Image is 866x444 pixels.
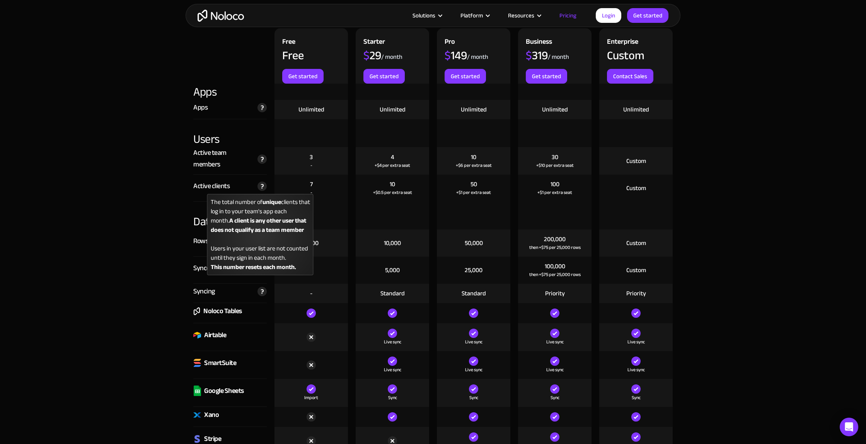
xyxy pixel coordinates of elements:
div: Unlimited [542,105,568,114]
div: 25,000 [465,266,482,274]
div: Sync [469,394,478,401]
div: Live sync [627,366,645,374]
div: 50 [471,180,477,189]
span: $ [526,45,532,66]
div: Active team members [193,147,254,170]
div: Open Intercom Messenger [840,418,858,436]
div: Custom [626,239,646,247]
div: Unlimited [461,105,487,114]
strong: A client is any other user that does not qualify as a team member [211,215,306,236]
div: Free [282,50,304,61]
div: Enterprise [607,36,638,50]
div: Live sync [384,338,401,346]
div: Syncing [193,286,215,297]
div: Solutions [413,10,435,21]
div: Custom [626,157,646,165]
div: +$6 per extra seat [456,161,492,169]
div: +$0.5 per extra seat [373,189,412,196]
div: Sync [632,394,641,401]
div: / month [548,53,569,61]
div: Live sync [465,338,482,346]
div: Custom [626,266,646,274]
div: then +$75 per 25,000 rows [529,243,581,251]
div: 10,000 [384,239,401,247]
a: Get started [627,8,668,23]
div: 319 [526,50,548,61]
div: Noloco Tables [203,305,242,317]
div: Unlimited [623,105,649,114]
div: Data [193,202,267,230]
div: 5,000 [385,266,400,274]
div: Standard [380,289,405,298]
div: +$1 per extra seat [456,189,491,196]
div: Users [193,119,267,147]
div: 30 [552,153,558,161]
div: 100 [551,180,559,189]
div: Unlimited [380,105,406,114]
div: Google Sheets [204,385,244,397]
div: Live sync [384,366,401,374]
div: Platform [451,10,498,21]
a: Get started [282,69,324,84]
div: 3 [310,153,313,161]
a: Get started [363,69,405,84]
div: Priority [626,289,646,298]
div: Custom [607,50,644,61]
a: Login [596,8,621,23]
div: 100,000 [545,262,565,271]
div: Apps [193,84,267,100]
div: +$1 per extra seat [537,189,572,196]
div: Starter [363,36,385,50]
div: Live sync [546,338,564,346]
div: The total number of clients that log in to your team's app each month. Users in your user list ar... [207,194,314,275]
div: Active clients [193,180,230,192]
div: 50,000 [465,239,483,247]
div: Unlimited [298,105,324,114]
div: Solutions [403,10,451,21]
div: 7 [310,180,313,189]
div: 10 [471,153,476,161]
div: SmartSuite [204,357,236,369]
div: Business [526,36,552,50]
div: Resources [498,10,550,21]
div: Resources [508,10,534,21]
div: 149 [445,50,467,61]
div: 29 [363,50,381,61]
a: Get started [445,69,486,84]
div: 200,000 [544,235,566,243]
div: Sync [388,394,397,401]
span: $ [363,45,370,66]
div: Sync [551,394,559,401]
span: $ [445,45,451,66]
a: Contact Sales [607,69,653,84]
div: Xano [204,409,219,421]
div: 10 [390,180,395,189]
div: Priority [545,289,565,298]
div: - [310,161,312,169]
div: Apps [193,102,208,113]
div: Free [282,36,295,50]
div: Platform [460,10,483,21]
div: Live sync [465,366,482,374]
a: home [198,10,244,22]
div: - [310,289,312,298]
div: Standard [462,289,486,298]
div: Airtable [204,329,226,341]
div: - [310,189,312,196]
div: Pro [445,36,455,50]
div: / month [381,53,402,61]
div: 4 [391,153,394,161]
div: / month [467,53,488,61]
div: Import [304,394,318,401]
div: Synced rows per app [193,262,251,274]
a: Get started [526,69,567,84]
strong: unique [263,196,281,208]
div: +$10 per extra seat [536,161,574,169]
div: Rows per app [193,235,230,247]
a: Pricing [550,10,586,21]
div: +$4 per extra seat [375,161,410,169]
div: then +$75 per 25,000 rows [529,271,581,278]
strong: This number resets each month. [211,261,296,273]
div: Live sync [546,366,564,374]
div: Custom [626,184,646,192]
